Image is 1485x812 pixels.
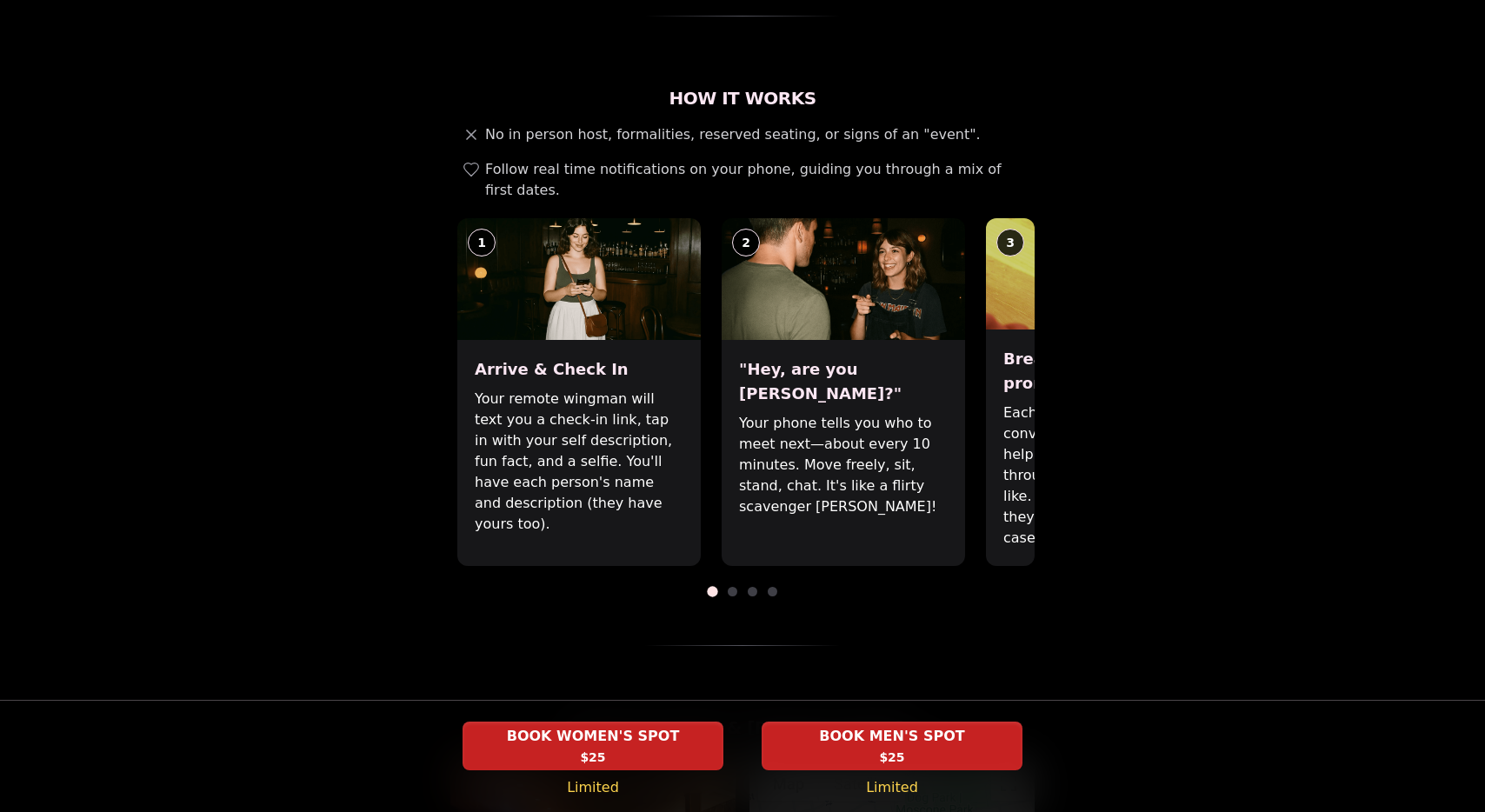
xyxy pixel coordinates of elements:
div: 1 [468,229,496,256]
h2: How It Works [450,86,1035,110]
span: No in person host, formalities, reserved seating, or signs of an "event". [485,124,981,145]
div: 3 [996,229,1024,256]
h3: Break the ice with prompts [1003,347,1212,396]
button: BOOK WOMEN'S SPOT - Limited [463,722,723,770]
span: Limited [567,777,619,798]
p: Your phone tells you who to meet next—about every 10 minutes. Move freely, sit, stand, chat. It's... [739,413,948,517]
span: $25 [580,749,605,766]
div: 2 [732,229,760,256]
h3: "Hey, are you [PERSON_NAME]?" [739,357,948,406]
h3: Arrive & Check In [475,357,683,382]
img: Arrive & Check In [457,218,701,340]
img: "Hey, are you Max?" [722,218,965,340]
span: $25 [879,749,904,766]
span: BOOK WOMEN'S SPOT [503,726,683,747]
span: Limited [866,777,918,798]
img: Break the ice with prompts [986,218,1229,329]
span: Follow real time notifications on your phone, guiding you through a mix of first dates. [485,159,1028,201]
p: Your remote wingman will text you a check-in link, tap in with your self description, fun fact, a... [475,389,683,535]
button: BOOK MEN'S SPOT - Limited [762,722,1022,770]
span: BOOK MEN'S SPOT [816,726,968,747]
p: Each date will have new convo prompts on screen to help break the ice. Cycle through as many as y... [1003,403,1212,549]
